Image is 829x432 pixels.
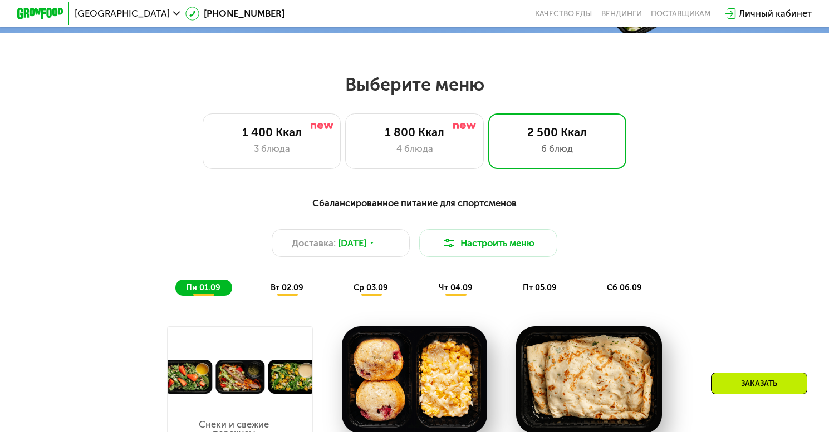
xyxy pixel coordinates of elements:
[535,9,592,18] a: Качество еды
[215,142,329,156] div: 3 блюда
[651,9,710,18] div: поставщикам
[601,9,642,18] a: Вендинги
[500,126,614,140] div: 2 500 Ккал
[739,7,812,21] div: Личный кабинет
[338,236,366,250] span: [DATE]
[439,282,473,292] span: чт 04.09
[523,282,557,292] span: пт 05.09
[186,282,220,292] span: пн 01.09
[271,282,303,292] span: вт 02.09
[215,126,329,140] div: 1 400 Ккал
[292,236,336,250] span: Доставка:
[711,373,807,394] div: Заказать
[357,142,472,156] div: 4 блюда
[607,282,642,292] span: сб 06.09
[357,126,472,140] div: 1 800 Ккал
[37,73,792,96] h2: Выберите меню
[75,9,170,18] span: [GEOGRAPHIC_DATA]
[500,142,614,156] div: 6 блюд
[419,229,557,257] button: Настроить меню
[354,282,388,292] span: ср 03.09
[185,7,284,21] a: [PHONE_NUMBER]
[73,196,755,211] div: Сбалансированное питание для спортсменов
